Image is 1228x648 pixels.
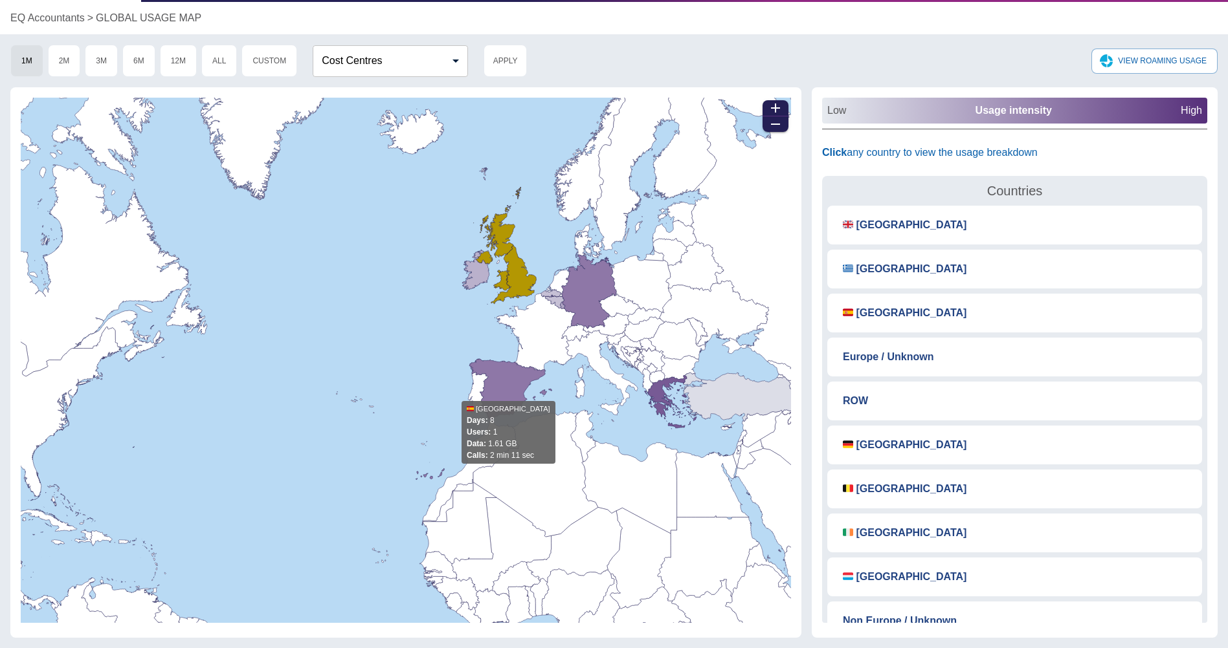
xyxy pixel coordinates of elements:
h5: any country to view the usage breakdown [822,140,1038,166]
button: 1M [10,45,43,77]
h5: High [1181,103,1202,118]
button: ROW [832,387,878,415]
button: 🇬🇷 [GEOGRAPHIC_DATA] [832,255,977,283]
button: Apply [484,45,527,77]
button: Europe / Unknown [832,343,944,371]
button: 🇱🇺 [GEOGRAPHIC_DATA] [832,563,977,591]
button: 🇩🇪 [GEOGRAPHIC_DATA] [832,431,977,459]
span: Click [822,147,847,158]
button: 12M [160,45,197,77]
h5: Low [827,103,846,118]
button: VIEW ROAMING USAGE [1091,49,1218,74]
button: 🇮🇪 [GEOGRAPHIC_DATA] [832,519,977,547]
button: Non Europe / Unknown [832,607,967,635]
button: All [201,45,237,77]
a: EQ Accountants [10,10,85,26]
p: Usage intensity [976,103,1052,118]
p: > [87,10,93,26]
button: 2M [48,45,81,77]
button: 🇪🇸 [GEOGRAPHIC_DATA] [832,299,977,327]
h4: Countries [827,181,1202,200]
a: GLOBAL USAGE MAP [96,10,201,26]
button: 🇬🇧 [GEOGRAPHIC_DATA] [832,211,977,239]
button: 3M [85,45,118,77]
button: 6M [122,45,155,77]
button: Custom [241,45,297,77]
button: 🇧🇪 [GEOGRAPHIC_DATA] [832,475,977,503]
